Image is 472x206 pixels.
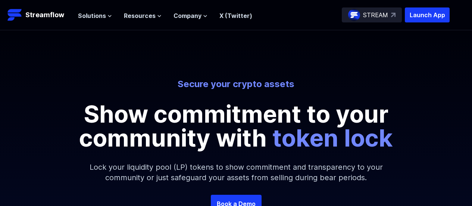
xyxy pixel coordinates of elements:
[29,78,443,90] p: Secure your crypto assets
[25,10,64,20] p: Streamflow
[348,9,360,21] img: streamflow-logo-circle.png
[76,150,397,195] p: Lock your liquidity pool (LP) tokens to show commitment and transparency to your community or jus...
[7,7,22,22] img: Streamflow Logo
[219,12,252,19] a: X (Twitter)
[174,11,207,20] button: Company
[68,102,404,150] p: Show commitment to your community with
[272,123,393,152] span: token lock
[174,11,201,20] span: Company
[342,7,402,22] a: STREAM
[124,11,162,20] button: Resources
[78,11,112,20] button: Solutions
[7,7,71,22] a: Streamflow
[391,13,396,17] img: top-right-arrow.svg
[363,10,388,19] p: STREAM
[405,7,450,22] button: Launch App
[78,11,106,20] span: Solutions
[124,11,156,20] span: Resources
